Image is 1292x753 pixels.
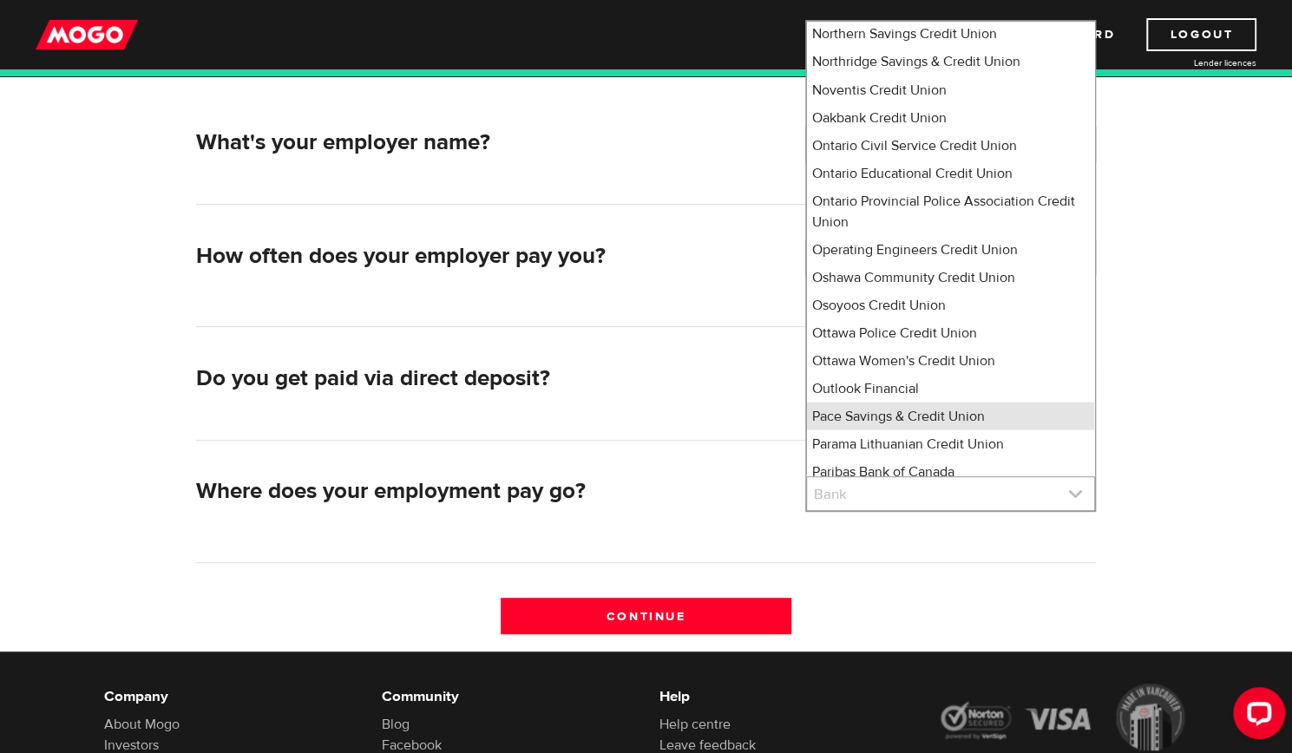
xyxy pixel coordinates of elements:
li: Outlook Financial [807,374,1094,402]
li: Northern Savings Credit Union [807,20,1094,48]
h2: Do you get paid via direct deposit? [196,365,791,392]
a: Help centre [659,716,731,733]
li: Pace Savings & Credit Union [807,402,1094,429]
li: Noventis Credit Union [807,75,1094,103]
h2: What's your employer name? [196,129,791,156]
a: Lender licences [1126,56,1256,69]
li: Ontario Educational Credit Union [807,159,1094,187]
h6: Company [104,686,356,707]
h2: How often does your employer pay you? [196,243,791,270]
a: Logout [1146,18,1256,51]
h6: Help [659,686,911,707]
li: Ontario Provincial Police Association Credit Union [807,187,1094,235]
h2: Where does your employment pay go? [196,478,791,505]
a: About Mogo [104,716,180,733]
li: Osoyoos Credit Union [807,291,1094,318]
li: Oshawa Community Credit Union [807,263,1094,291]
li: Parama Lithuanian Credit Union [807,429,1094,457]
li: Northridge Savings & Credit Union [807,48,1094,75]
img: legal-icons-92a2ffecb4d32d839781d1b4e4802d7b.png [937,684,1189,751]
a: Dashboard [1020,18,1115,51]
img: mogo_logo-11ee424be714fa7cbb0f0f49df9e16ec.png [36,18,138,51]
li: Paribas Bank of Canada [807,457,1094,485]
li: Operating Engineers Credit Union [807,235,1094,263]
iframe: LiveChat chat widget [1219,680,1292,753]
a: Blog [382,716,410,733]
li: Oakbank Credit Union [807,103,1094,131]
li: Ontario Civil Service Credit Union [807,131,1094,159]
input: Continue [501,598,791,634]
li: Ottawa Police Credit Union [807,318,1094,346]
li: Ottawa Women's Credit Union [807,346,1094,374]
h6: Community [382,686,633,707]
